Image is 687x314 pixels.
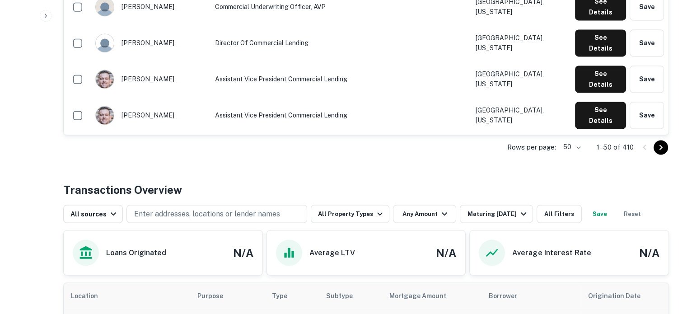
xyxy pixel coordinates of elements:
p: 1–50 of 410 [597,142,634,153]
span: Mortgage Amount [389,290,458,301]
iframe: Chat Widget [642,242,687,285]
td: [GEOGRAPHIC_DATA], [US_STATE] [471,97,570,133]
td: Assistant Vice President Commercial Lending [210,97,471,133]
img: 9c8pery4andzj6ohjkjp54ma2 [96,34,114,52]
td: [GEOGRAPHIC_DATA], [US_STATE] [471,133,570,169]
img: 1648743757806 [96,106,114,124]
h4: Transactions Overview [63,181,182,197]
button: Save [630,102,664,129]
button: Save [630,29,664,56]
button: See Details [575,66,626,93]
button: All Property Types [311,205,389,223]
span: Type [272,290,287,301]
td: Assistant Vice President Commercial Lending [210,61,471,97]
th: Subtype [319,283,382,308]
button: All sources [63,205,123,223]
th: Mortgage Amount [382,283,481,308]
th: Borrower [481,283,581,308]
button: Reset [618,205,647,223]
button: Any Amount [393,205,456,223]
button: Enter addresses, locations or lender names [126,205,307,223]
button: See Details [575,29,626,56]
p: Rows per page: [507,142,556,153]
div: All sources [70,208,119,219]
div: [PERSON_NAME] [95,33,206,52]
span: Origination Date [588,290,652,301]
span: Location [71,290,110,301]
button: Save your search to get updates of matches that match your search criteria. [585,205,614,223]
h4: N/A [639,244,659,261]
h4: N/A [233,244,253,261]
button: Save [630,66,664,93]
td: Director of Commercial Lending [210,25,471,61]
div: 50 [560,141,582,154]
button: See Details [575,102,626,129]
h6: Average Interest Rate [512,247,591,258]
div: [PERSON_NAME] [95,70,206,89]
h4: N/A [436,244,456,261]
span: Purpose [197,290,235,301]
th: Origination Date [581,283,671,308]
span: Subtype [326,290,353,301]
th: Purpose [190,283,265,308]
img: 1648743757806 [96,70,114,88]
button: Go to next page [654,140,668,155]
td: SVP | Sr. Relationship Manager | Central [US_STATE] Commercial Banking [210,133,471,169]
h6: Loans Originated [106,247,166,258]
h6: Average LTV [309,247,355,258]
span: Borrower [489,290,517,301]
p: Enter addresses, locations or lender names [134,208,280,219]
div: Maturing [DATE] [467,208,528,219]
div: [PERSON_NAME] [95,106,206,125]
th: Location [64,283,190,308]
td: [GEOGRAPHIC_DATA], [US_STATE] [471,25,570,61]
button: All Filters [537,205,582,223]
td: [GEOGRAPHIC_DATA], [US_STATE] [471,61,570,97]
button: Maturing [DATE] [460,205,533,223]
th: Type [265,283,319,308]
